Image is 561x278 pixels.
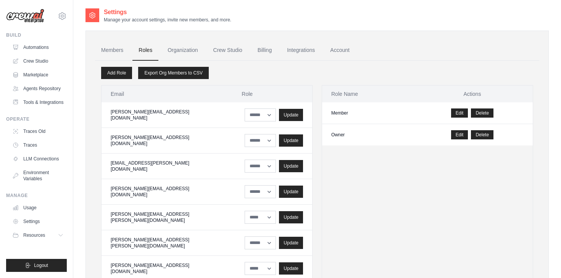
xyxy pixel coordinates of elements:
a: Traces [9,139,67,151]
div: Build [6,32,67,38]
a: Add Role [101,67,132,79]
th: Email [102,86,232,102]
button: Update [279,186,303,198]
td: [PERSON_NAME][EMAIL_ADDRESS][PERSON_NAME][DOMAIN_NAME] [102,205,232,230]
span: Resources [23,232,45,238]
td: [PERSON_NAME][EMAIL_ADDRESS][PERSON_NAME][DOMAIN_NAME] [102,230,232,256]
th: Actions [412,86,533,102]
a: Integrations [281,40,321,61]
td: Owner [322,124,412,146]
a: Marketplace [9,69,67,81]
td: [PERSON_NAME][EMAIL_ADDRESS][DOMAIN_NAME] [102,128,232,154]
button: Update [279,134,303,147]
a: Agents Repository [9,82,67,95]
button: Update [279,237,303,249]
span: Logout [34,262,48,268]
div: Operate [6,116,67,122]
a: Settings [9,215,67,228]
p: Manage your account settings, invite new members, and more. [104,17,231,23]
a: Organization [161,40,204,61]
a: Environment Variables [9,166,67,185]
a: Export Org Members to CSV [138,67,209,79]
a: Edit [451,108,468,118]
img: Logo [6,9,44,23]
a: Crew Studio [9,55,67,67]
a: Crew Studio [207,40,248,61]
th: Role Name [322,86,412,102]
a: Automations [9,41,67,53]
a: Usage [9,202,67,214]
div: Manage [6,192,67,199]
button: Update [279,262,303,275]
a: Members [95,40,129,61]
td: [PERSON_NAME][EMAIL_ADDRESS][DOMAIN_NAME] [102,102,232,128]
a: Roles [132,40,158,61]
a: Billing [251,40,278,61]
a: LLM Connections [9,153,67,165]
button: Update [279,109,303,121]
button: Logout [6,259,67,272]
button: Resources [9,229,67,241]
button: Delete [471,130,493,139]
a: Account [324,40,356,61]
th: Role [232,86,312,102]
button: Delete [471,108,493,118]
a: Tools & Integrations [9,96,67,108]
td: Member [322,102,412,124]
td: [EMAIL_ADDRESS][PERSON_NAME][DOMAIN_NAME] [102,154,232,179]
a: Edit [451,130,468,139]
td: [PERSON_NAME][EMAIL_ADDRESS][DOMAIN_NAME] [102,179,232,205]
button: Update [279,211,303,223]
button: Update [279,160,303,172]
a: Traces Old [9,125,67,137]
h2: Settings [104,8,231,17]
